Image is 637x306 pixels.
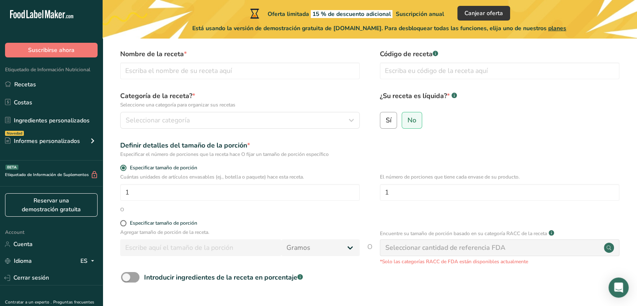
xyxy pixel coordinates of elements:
[144,272,303,283] div: Introducir ingredientes de la receta en porcentaje
[248,8,444,18] div: Oferta limitada
[120,62,360,79] input: Escriba el nombre de su receta aquí
[120,112,360,129] button: Seleccionar categoría
[120,206,124,213] div: O
[120,228,360,236] p: Agregar tamaño de porción de la receta.
[120,91,360,109] label: Categoría de la receta?
[80,256,98,266] div: ES
[5,299,52,305] a: Contratar a un experto .
[120,239,281,256] input: Escribe aquí el tamaño de la porción
[380,62,619,79] input: Escriba eu código de la receta aquí
[457,6,510,21] button: Canjear oferta
[130,220,197,226] div: Especificar tamaño de porción
[380,91,619,109] label: ¿Su receta es líquida?
[120,101,360,109] p: Seleccione una categoría para organizar sus recetas
[126,115,190,125] span: Seleccionar categoría
[5,43,98,57] button: Suscribirse ahora
[5,165,18,170] div: BETA
[380,173,619,181] p: El número de porciones que tiene cada envase de su producto.
[126,165,197,171] span: Especificar tamaño de porción
[380,49,619,59] label: Código de receta
[380,230,547,237] p: Encuentre su tamaño de porción basado en su categoría RACC de la receta
[5,131,24,136] div: Novedad
[120,173,360,181] p: Cuántas unidades de artículos envasables (ej., botella o paquete) hace esta receta.
[380,258,619,265] p: *Solo las categorías RACC de FDA están disponibles actualmente
[311,10,392,18] span: 15 % de descuento adicional
[396,10,444,18] span: Suscripción anual
[120,150,360,158] div: Especificar el número de porciones que la receta hace O fijar un tamaño de porción específico
[120,49,360,59] label: Nombre de la receta
[609,277,629,298] div: Open Intercom Messenger
[120,140,360,150] div: Definir detalles del tamaño de la porción
[28,46,75,54] span: Suscribirse ahora
[367,242,372,265] span: O
[386,116,392,124] span: Sí
[192,24,566,33] span: Está usando la versión de demostración gratuita de [DOMAIN_NAME]. Para desbloquear todas las func...
[385,243,505,253] div: Seleccionar cantidad de referencia FDA
[407,116,416,124] span: No
[464,9,503,18] span: Canjear oferta
[5,137,80,145] div: Informes personalizados
[548,24,566,32] span: planes
[5,193,98,217] a: Reservar una demostración gratuita
[5,254,32,268] a: Idioma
